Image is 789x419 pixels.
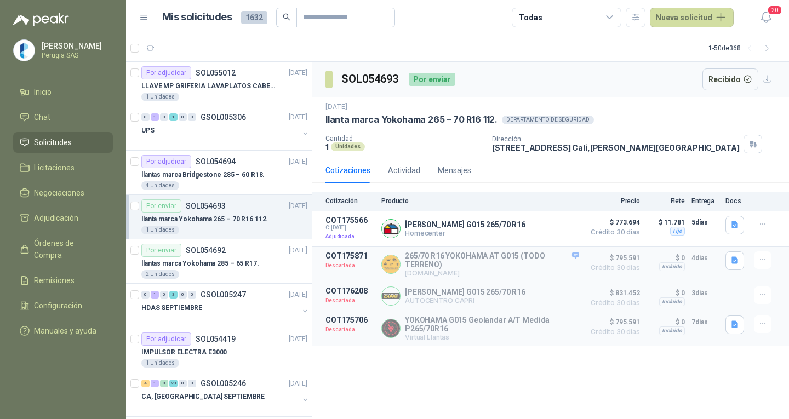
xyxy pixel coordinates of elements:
p: llantas marca Yokohama 285 – 65 R17. [141,259,259,269]
p: $ 11.781 [647,216,685,229]
a: Negociaciones [13,182,113,203]
div: 0 [160,113,168,121]
span: Crédito 30 días [585,265,640,271]
a: Por adjudicarSOL055012[DATE] LLAVE MP GRIFERIA LAVAPLATOS CABEZA EXTRAIBLE1 Unidades [126,62,312,106]
div: 0 [188,291,196,299]
p: [DATE] [289,334,307,345]
h1: Mis solicitudes [162,9,232,25]
p: GSOL005247 [201,291,246,299]
span: Licitaciones [34,162,75,174]
span: 20 [767,5,782,15]
p: LLAVE MP GRIFERIA LAVAPLATOS CABEZA EXTRAIBLE [141,81,278,91]
a: Órdenes de Compra [13,233,113,266]
a: Por adjudicarSOL054694[DATE] llantas marca Bridgestone 285 – 60 R18.4 Unidades [126,151,312,195]
span: Crédito 30 días [585,329,640,335]
img: Company Logo [382,319,400,337]
div: 1 Unidades [141,226,179,234]
span: Solicitudes [34,136,72,148]
a: Manuales y ayuda [13,320,113,341]
a: Solicitudes [13,132,113,153]
span: Crédito 30 días [585,300,640,306]
div: 0 [179,113,187,121]
p: GSOL005306 [201,113,246,121]
p: UPS [141,125,155,136]
span: C: [DATE] [325,225,375,231]
div: 0 [179,380,187,387]
a: 0 1 0 3 0 0 GSOL005247[DATE] HDAS SEPTIEMBRE [141,288,310,323]
div: Incluido [659,297,685,306]
p: Cotización [325,197,375,205]
p: SOL055012 [196,69,236,77]
div: DEPARTAMENTO DE SEGURIDAD [502,116,594,124]
img: Company Logo [14,40,35,61]
p: 4 días [691,251,719,265]
p: Docs [725,197,747,205]
p: AUTOCENTRO CAPRI [405,296,525,305]
div: 1 [169,113,178,121]
div: 20 [169,380,178,387]
p: 5 días [691,216,719,229]
p: YOKOHAMA G015 Geolandar A/T Medida P265/70R16 [405,315,579,333]
span: Manuales y ayuda [34,325,96,337]
p: SOL054693 [186,202,226,210]
p: $ 0 [647,315,685,329]
span: $ 795.591 [585,315,640,329]
p: [DATE] [289,201,307,211]
div: 1 Unidades [141,93,179,101]
p: [PERSON_NAME] G015 265/70 R16 [405,220,525,229]
span: Negociaciones [34,187,84,199]
button: 20 [756,8,776,27]
p: Virtual Llantas [405,333,579,341]
div: Por adjudicar [141,66,191,79]
p: [PERSON_NAME] [42,42,110,50]
p: [DATE] [289,245,307,256]
div: 1 [151,291,159,299]
div: 1 Unidades [141,359,179,368]
p: COT175566 [325,216,375,225]
a: Por enviarSOL054693[DATE] llanta marca Yokohama 265 – 70 R16 112.1 Unidades [126,195,312,239]
a: Adjudicación [13,208,113,228]
a: Chat [13,107,113,128]
div: 3 [160,380,168,387]
button: Recibido [702,68,759,90]
p: CA, [GEOGRAPHIC_DATA] SEPTIEMBRE [141,392,265,402]
span: search [283,13,290,21]
span: Chat [34,111,50,123]
p: Homecenter [405,229,525,237]
a: 4 1 3 20 0 0 GSOL005246[DATE] CA, [GEOGRAPHIC_DATA] SEPTIEMBRE [141,377,310,412]
p: Perugia SAS [42,52,110,59]
p: IMPULSOR ELECTRA E3000 [141,347,227,358]
div: Incluido [659,262,685,271]
div: Cotizaciones [325,164,370,176]
p: Adjudicada [325,231,375,242]
a: Inicio [13,82,113,102]
p: GSOL005246 [201,380,246,387]
p: llanta marca Yokohama 265 – 70 R16 112. [325,114,498,125]
p: COT176208 [325,286,375,295]
h3: SOL054693 [341,71,400,88]
p: [DATE] [289,112,307,123]
p: llanta marca Yokohama 265 – 70 R16 112. [141,214,268,225]
p: [DATE] [289,378,307,389]
div: 0 [188,113,196,121]
p: $ 0 [647,286,685,300]
div: Unidades [331,142,365,151]
p: Descartada [325,260,375,271]
a: Configuración [13,295,113,316]
div: 4 Unidades [141,181,179,190]
p: llantas marca Bridgestone 285 – 60 R18. [141,170,265,180]
div: 0 [179,291,187,299]
p: [DATE] [289,157,307,167]
img: Company Logo [382,255,400,273]
span: Inicio [34,86,52,98]
p: Producto [381,197,579,205]
p: COT175706 [325,315,375,324]
p: SOL054419 [196,335,236,343]
img: Logo peakr [13,13,69,26]
a: Por enviarSOL054692[DATE] llantas marca Yokohama 285 – 65 R17.2 Unidades [126,239,312,284]
p: COT175871 [325,251,375,260]
div: 1 [151,113,159,121]
div: Actividad [388,164,420,176]
p: 3 días [691,286,719,300]
div: 1 [151,380,159,387]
